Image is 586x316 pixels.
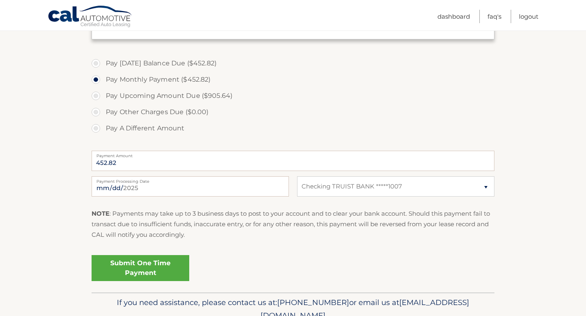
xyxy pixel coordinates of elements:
a: Logout [519,10,538,23]
p: : Payments may take up to 3 business days to post to your account and to clear your bank account.... [92,208,494,240]
label: Pay Monthly Payment ($452.82) [92,71,494,88]
strong: NOTE [92,210,109,217]
a: FAQ's [488,10,501,23]
label: Payment Amount [92,151,494,157]
label: Pay [DATE] Balance Due ($452.82) [92,55,494,71]
span: [PHONE_NUMBER] [277,298,349,307]
label: Pay Upcoming Amount Due ($905.64) [92,88,494,104]
a: Submit One Time Payment [92,255,189,281]
a: Cal Automotive [48,5,133,29]
input: Payment Amount [92,151,494,171]
label: Pay Other Charges Due ($0.00) [92,104,494,120]
a: Dashboard [437,10,470,23]
label: Pay A Different Amount [92,120,494,136]
label: Payment Processing Date [92,176,289,183]
input: Payment Date [92,176,289,197]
